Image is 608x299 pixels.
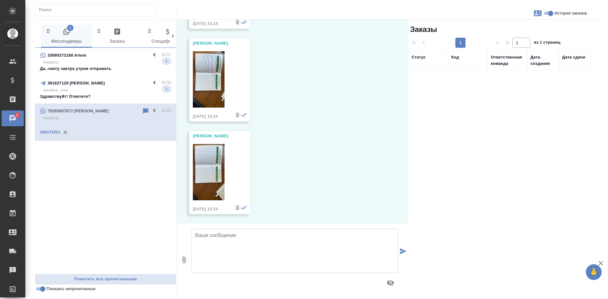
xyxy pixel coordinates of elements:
div: Дата создания [530,54,556,67]
div: [DATE] 15:23 [193,21,228,27]
div: 79265607872 [PERSON_NAME]15:24AwateraAWATERA [35,103,176,141]
div: Ответственная команда [491,54,524,67]
span: 🙏 [588,265,599,279]
span: Пометить все прочитанными [38,276,173,283]
div: [PERSON_NAME] [193,40,228,47]
img: Thumbnail [193,144,225,200]
p: 33695372188 Artem [47,52,86,59]
button: Заявки [530,6,545,21]
span: из 1 страниц [534,39,560,48]
div: [PERSON_NAME] [193,133,228,139]
p: 79265607872 [PERSON_NAME] [47,108,109,114]
svg: Зажми и перетащи, чтобы поменять порядок вкладок [147,28,153,34]
a: AWATERA [40,130,60,134]
span: 2 [67,25,73,31]
div: [DATE] 15:24 [193,206,228,212]
span: 1 [162,86,171,92]
div: Код [451,54,459,60]
p: Awatera [43,59,171,65]
span: 2 [12,112,22,118]
p: 16:33 [161,79,171,86]
a: 2 [2,110,24,126]
p: Awatera [43,115,171,121]
button: 🙏 [586,264,602,280]
span: Спецификации [146,28,189,45]
button: Пометить все прочитанными [35,274,176,285]
span: Показать непрочитанные [47,286,96,292]
div: Дата сдачи [562,54,585,60]
span: Мессенджеры [45,28,88,45]
img: Thumbnail [193,51,225,108]
span: История заказов [554,10,587,16]
p: Здравствуйт! Ответите? [40,93,171,100]
span: Заказы [96,28,139,45]
input: Поиск [39,5,156,14]
p: Да, смогу завтра утром отправить [40,65,171,72]
p: awatera_visa [43,87,171,93]
button: Предпросмотр [383,275,398,290]
span: Заказы [408,24,437,34]
span: 1 [162,58,171,64]
div: 381627129 [PERSON_NAME]16:33awatera_visaЗдравствуйт! Ответите?1 [35,76,176,103]
p: 15:24 [161,107,171,114]
p: 381627129 [PERSON_NAME] [47,80,105,86]
div: Пометить непрочитанным [142,107,149,115]
div: Статус [412,54,426,60]
div: 33695372188 Artem16:37AwateraДа, смогу завтра утром отправить1 [35,48,176,76]
p: 16:37 [161,52,171,58]
div: [DATE] 15:24 [193,113,228,120]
